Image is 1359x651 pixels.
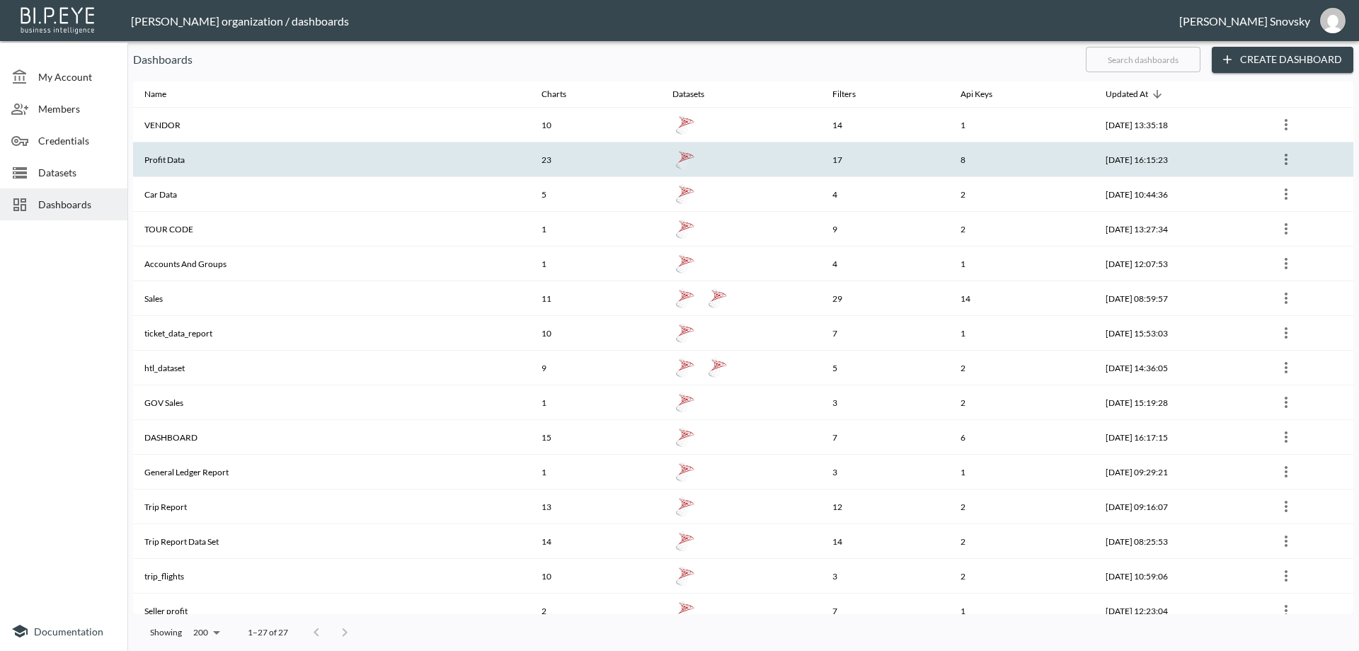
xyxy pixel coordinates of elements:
[832,86,856,103] div: Filters
[38,165,116,180] span: Datasets
[1094,455,1263,489] th: 2025-06-09, 09:29:21
[1263,108,1353,142] th: {"type":{"isMobxInjector":true,"displayName":"inject-with-userStore-stripeStore-dashboardsStore(O...
[672,598,698,623] a: Seller profit
[675,531,695,551] img: mssql icon
[1275,252,1297,275] button: more
[133,351,530,385] th: htl_dataset
[1275,113,1297,136] button: more
[961,86,1011,103] span: Api Keys
[1094,351,1263,385] th: 2025-07-17, 14:36:05
[38,197,116,212] span: Dashboards
[949,385,1094,420] th: 2
[672,424,698,450] a: Trip DATA SET
[1275,391,1297,414] button: more
[821,455,949,489] th: 3
[672,251,698,276] a: Account_group
[821,594,949,628] th: 7
[672,563,698,589] a: trip_flights
[1275,183,1297,205] button: more
[1179,14,1310,28] div: [PERSON_NAME] Snovsky
[675,601,695,621] img: mssql icon
[672,285,698,311] a: Sales
[949,316,1094,351] th: 1
[672,112,698,137] a: VENDOR
[1263,455,1353,489] th: {"type":{"isMobxInjector":true,"displayName":"inject-with-userStore-stripeStore-dashboardsStore(O...
[530,247,661,281] th: 1
[672,320,698,346] a: ticket_data_report
[530,455,661,489] th: 1
[1086,42,1200,77] input: Search dashboards
[949,489,1094,524] th: 2
[1263,177,1353,212] th: {"type":{"isMobxInjector":true,"displayName":"inject-with-userStore-stripeStore-dashboardsStore(O...
[821,559,949,594] th: 3
[38,101,116,116] span: Members
[949,177,1094,212] th: 2
[1263,594,1353,628] th: {"type":{"isMobxInjector":true,"displayName":"inject-with-userStore-stripeStore-dashboardsStore(O...
[1263,559,1353,594] th: {"type":{"isMobxInjector":true,"displayName":"inject-with-userStore-stripeStore-dashboardsStore(O...
[133,212,530,247] th: TOUR CODE
[1275,148,1297,171] button: more
[248,626,288,638] p: 1–27 of 27
[1275,530,1297,553] button: more
[1212,47,1353,73] button: Create Dashboard
[1094,212,1263,247] th: 2025-07-24, 13:27:34
[1263,385,1353,420] th: {"type":{"isMobxInjector":true,"displayName":"inject-with-userStore-stripeStore-dashboardsStore(O...
[133,108,530,142] th: VENDOR
[1094,177,1263,212] th: 2025-08-10, 10:44:36
[821,524,949,559] th: 14
[675,219,695,239] img: mssql icon
[530,351,661,385] th: 9
[661,281,822,316] th: {"type":"div","key":null,"ref":null,"props":{"style":{"display":"flex","gap":10},"children":[{"ty...
[1106,86,1148,103] div: Updated At
[1094,142,1263,177] th: 2025-08-10, 16:15:23
[530,385,661,420] th: 1
[530,420,661,455] th: 15
[1094,559,1263,594] th: 2025-05-25, 10:59:06
[949,142,1094,177] th: 8
[675,149,695,169] img: mssql icon
[1263,316,1353,351] th: {"type":{"isMobxInjector":true,"displayName":"inject-with-userStore-stripeStore-dashboardsStore(O...
[708,288,728,308] img: mssql icon
[133,247,530,281] th: Accounts And Groups
[530,177,661,212] th: 5
[1275,599,1297,622] button: more
[661,316,822,351] th: {"type":"div","key":null,"ref":null,"props":{"style":{"display":"flex","gap":10},"children":[{"ty...
[675,184,695,204] img: mssql icon
[675,254,695,273] img: mssql icon
[821,420,949,455] th: 7
[821,247,949,281] th: 4
[1263,524,1353,559] th: {"type":{"isMobxInjector":true,"displayName":"inject-with-userStore-stripeStore-dashboardsStore(O...
[18,4,99,35] img: bipeye-logo
[1275,322,1297,344] button: more
[530,142,661,177] th: 23
[1263,281,1353,316] th: {"type":{"isMobxInjector":true,"displayName":"inject-with-userStore-stripeStore-dashboardsStore(O...
[961,86,992,103] div: Api Keys
[672,355,698,380] a: htl_dataset
[949,281,1094,316] th: 14
[38,69,116,84] span: My Account
[38,133,116,148] span: Credentials
[1263,489,1353,524] th: {"type":{"isMobxInjector":true,"displayName":"inject-with-userStore-stripeStore-dashboardsStore(O...
[949,559,1094,594] th: 2
[949,212,1094,247] th: 2
[661,212,822,247] th: {"type":"div","key":null,"ref":null,"props":{"style":{"display":"flex","gap":10},"children":[{"ty...
[675,427,695,447] img: mssql icon
[133,489,530,524] th: Trip Report
[672,86,704,103] div: Datasets
[144,86,166,103] div: Name
[1275,356,1297,379] button: more
[672,528,698,554] a: Trip DATA SET
[949,108,1094,142] th: 1
[133,420,530,455] th: DASHBOARD
[1094,108,1263,142] th: 2025-08-18, 13:35:18
[675,462,695,482] img: mssql icon
[131,14,1179,28] div: [PERSON_NAME] organization / dashboards
[1094,524,1263,559] th: 2025-05-28, 08:25:53
[1094,316,1263,351] th: 2025-07-17, 15:53:03
[708,358,728,378] img: mssql icon
[672,147,698,172] a: Profit Report
[1263,351,1353,385] th: {"type":{"isMobxInjector":true,"displayName":"inject-with-userStore-stripeStore-dashboardsStore(O...
[133,51,1074,68] p: Dashboards
[949,247,1094,281] th: 1
[672,216,698,242] a: TourCode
